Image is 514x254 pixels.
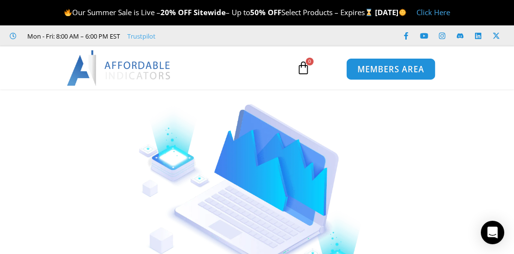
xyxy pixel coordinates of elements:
strong: Sitewide [194,7,226,17]
span: 0 [306,58,314,65]
strong: 50% OFF [250,7,281,17]
strong: [DATE] [375,7,407,17]
strong: 20% OFF [160,7,192,17]
span: Mon - Fri: 8:00 AM – 6:00 PM EST [25,30,120,42]
a: 0 [282,54,325,82]
a: MEMBERS AREA [346,58,435,80]
img: ⌛ [365,9,373,16]
span: Our Summer Sale is Live – – Up to Select Products – Expires [64,7,375,17]
a: Click Here [416,7,450,17]
div: Open Intercom Messenger [481,221,504,244]
a: Trustpilot [127,30,156,42]
img: 🌞 [399,9,406,16]
img: 🔥 [64,9,72,16]
span: MEMBERS AREA [357,65,424,74]
img: LogoAI | Affordable Indicators – NinjaTrader [67,50,172,85]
